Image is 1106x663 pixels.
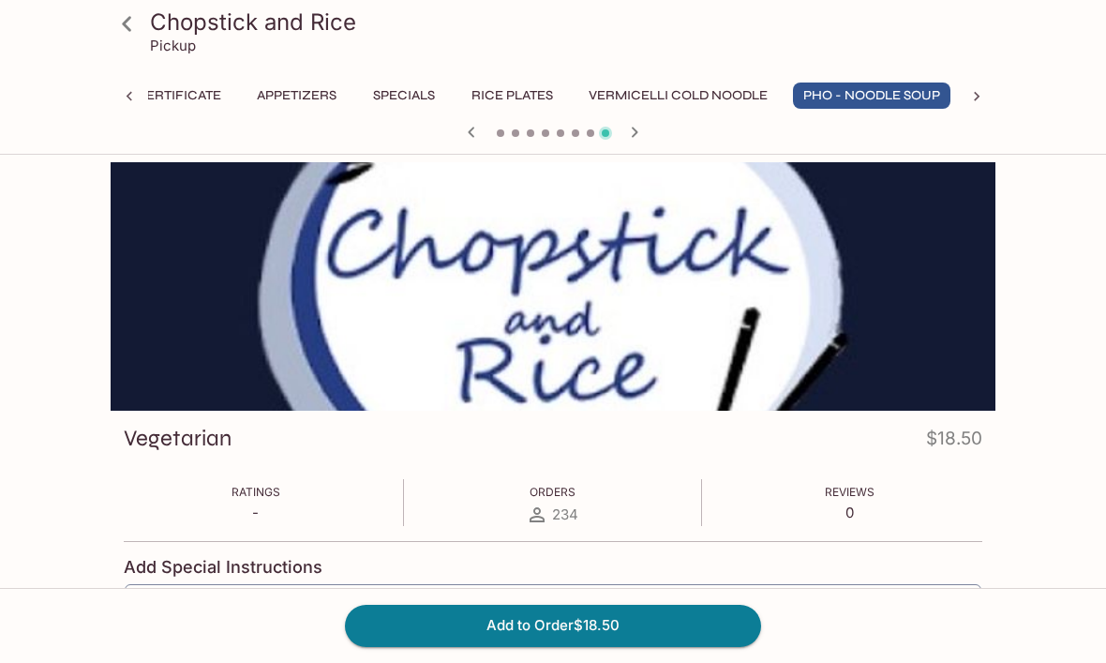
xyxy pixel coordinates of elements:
[124,424,232,453] h3: Vegetarian
[530,485,575,499] span: Orders
[124,557,982,578] h4: Add Special Instructions
[362,83,446,109] button: Specials
[93,83,232,109] button: Gift Certificate
[552,505,578,523] span: 234
[825,504,874,521] p: 0
[150,8,988,37] h3: Chopstick and Rice
[578,83,778,109] button: Vermicelli Cold Noodle
[111,162,995,411] div: Vegetarian
[247,83,347,109] button: Appetizers
[232,485,280,499] span: Ratings
[461,83,563,109] button: Rice Plates
[793,83,950,109] button: Pho - Noodle Soup
[926,424,982,460] h4: $18.50
[150,37,196,54] p: Pickup
[232,504,280,521] p: -
[825,485,874,499] span: Reviews
[345,605,761,646] button: Add to Order$18.50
